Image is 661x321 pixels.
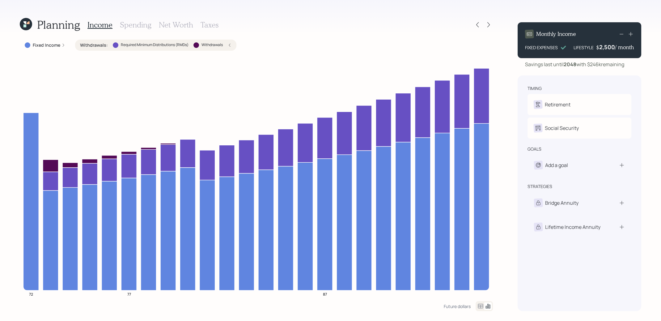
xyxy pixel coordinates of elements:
[525,44,558,51] div: FIXED EXPENSES
[33,42,60,48] label: Fixed Income
[528,146,541,152] div: goals
[528,85,542,92] div: timing
[201,20,218,29] h3: Taxes
[525,61,624,68] div: Savings last until with $246k remaining
[545,161,568,169] div: Add a goal
[37,18,80,31] h1: Planning
[127,291,131,297] tspan: 77
[121,42,189,48] label: Required Minimum Distributions (RMDs)
[444,303,471,309] div: Future dollars
[87,20,112,29] h3: Income
[615,44,634,51] h4: / month
[528,183,552,190] div: strategies
[564,61,576,68] b: 2048
[545,124,579,132] div: Social Security
[599,43,615,51] div: 2,500
[536,31,576,37] h4: Monthly Income
[545,223,600,231] div: Lifetime Income Annuity
[545,199,578,207] div: Bridge Annuity
[29,291,33,297] tspan: 72
[574,44,594,51] div: LIFESTYLE
[80,42,108,48] label: Withdrawals :
[120,20,151,29] h3: Spending
[596,44,599,51] h4: $
[201,42,223,48] label: Withdrawals
[545,101,570,108] div: Retirement
[323,291,327,297] tspan: 87
[159,20,193,29] h3: Net Worth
